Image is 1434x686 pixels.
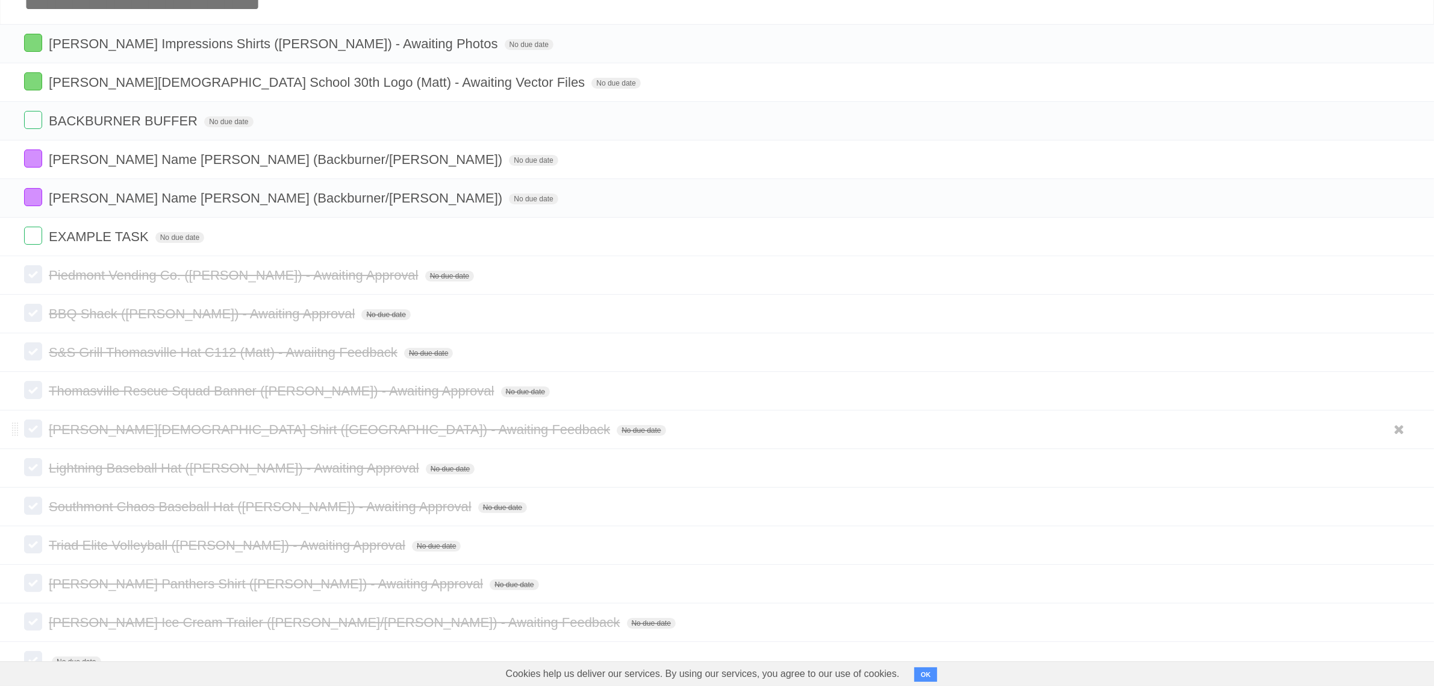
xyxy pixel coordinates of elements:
span: No due date [412,541,461,552]
span: No due date [505,39,553,50]
label: Done [24,497,42,515]
span: [PERSON_NAME][DEMOGRAPHIC_DATA] School 30th Logo (Matt) - Awaiting Vector Files [49,75,588,90]
span: S&S Grill Thomasville Hat C112 (Matt) - Awaiitng Feedback [49,345,401,360]
span: EXAMPLE TASK [49,229,151,244]
label: Done [24,34,42,52]
label: Done [24,72,42,90]
span: [PERSON_NAME] Panthers Shirt ([PERSON_NAME]) - Awaiting Approval [49,576,486,591]
span: BBQ Shack ([PERSON_NAME]) - Awaiting Approval [49,306,358,321]
span: Cookies help us deliver our services. By using our services, you agree to our use of cookies. [494,662,912,686]
span: Piedmont Vending Co. ([PERSON_NAME]) - Awaiting Approval [49,268,421,283]
label: Done [24,535,42,553]
label: Done [24,612,42,631]
span: No due date [478,502,527,513]
span: No due date [509,194,558,204]
span: No due date [617,425,666,436]
label: Done [24,111,42,129]
span: No due date [591,78,640,89]
span: Lightning Baseball Hat ([PERSON_NAME]) - Awaiting Approval [49,461,422,476]
span: No due date [490,579,538,590]
span: No due date [52,656,101,667]
span: No due date [204,116,253,127]
span: Thomasville Rescue Squad Banner ([PERSON_NAME]) - Awaiting Approval [49,383,497,398]
span: [PERSON_NAME] Name [PERSON_NAME] (Backburner/[PERSON_NAME]) [49,152,505,167]
label: Done [24,342,42,360]
span: No due date [627,618,676,629]
button: OK [914,667,938,682]
label: Done [24,651,42,669]
span: BACKBURNER BUFFER [49,113,201,128]
label: Done [24,420,42,438]
span: No due date [425,271,474,282]
label: Done [24,265,42,283]
span: No due date [509,155,558,166]
label: Done [24,188,42,206]
span: No due date [155,232,204,243]
span: Triad Elite Volleyball ([PERSON_NAME]) - Awaiting Approval [49,538,408,553]
label: Done [24,227,42,245]
span: No due date [426,464,475,474]
label: Done [24,304,42,322]
span: [PERSON_NAME] Impressions Shirts ([PERSON_NAME]) - Awaiting Photos [49,36,500,51]
span: No due date [361,309,410,320]
span: Southmont Chaos Baseball Hat ([PERSON_NAME]) - Awaiting Approval [49,499,474,514]
span: [PERSON_NAME] Name [PERSON_NAME] (Backburner/[PERSON_NAME]) [49,190,505,206]
label: Done [24,149,42,168]
label: Done [24,574,42,592]
span: [PERSON_NAME] Ice Cream Trailer ([PERSON_NAME]/[PERSON_NAME]) - Awaiting Feedback [49,615,623,630]
span: No due date [501,386,550,397]
label: Done [24,381,42,399]
span: [PERSON_NAME][DEMOGRAPHIC_DATA] Shirt ([GEOGRAPHIC_DATA]) - Awaiting Feedback [49,422,613,437]
span: No due date [404,348,453,359]
label: Done [24,458,42,476]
